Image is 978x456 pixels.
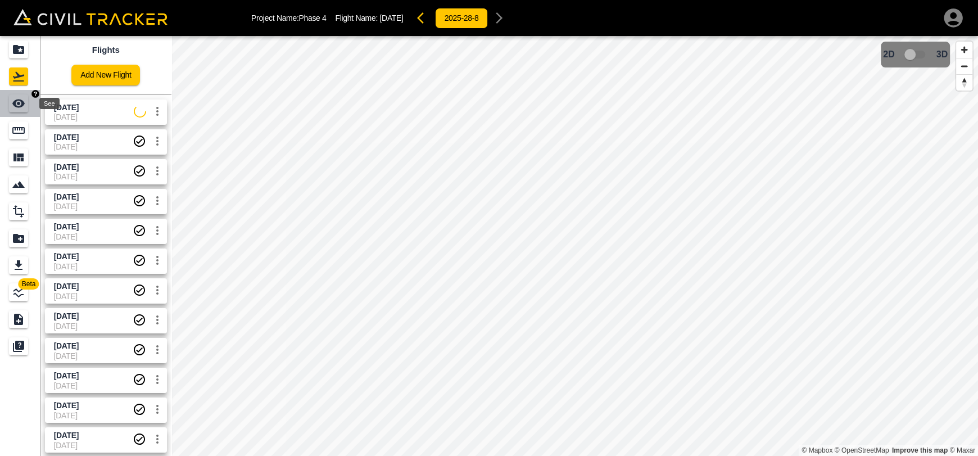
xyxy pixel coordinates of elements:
a: Mapbox [802,446,832,454]
button: Zoom out [956,58,972,74]
span: 3D model not uploaded yet [899,44,932,65]
p: Flight Name: [335,13,403,22]
button: Zoom in [956,42,972,58]
span: 2D [883,49,894,60]
a: Map feedback [892,446,948,454]
span: [DATE] [379,13,403,22]
a: Maxar [949,446,975,454]
span: 3D [936,49,948,60]
canvas: Map [171,36,978,456]
img: Civil Tracker [13,9,167,25]
button: Reset bearing to north [956,74,972,91]
a: OpenStreetMap [835,446,889,454]
p: Project Name: Phase 4 [251,13,326,22]
div: See [39,98,60,109]
button: 2025-28-8 [435,8,488,29]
